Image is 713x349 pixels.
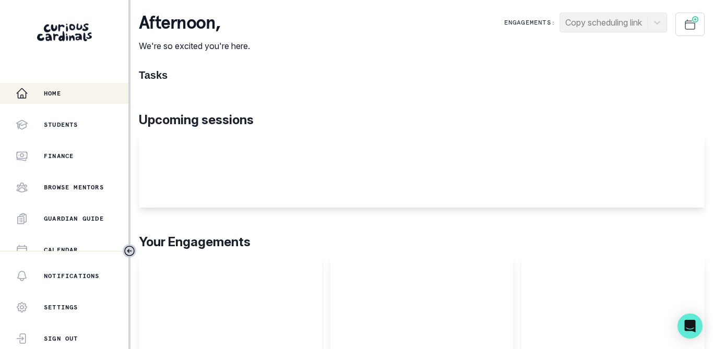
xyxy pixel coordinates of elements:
p: Settings [44,303,78,311]
p: Guardian Guide [44,214,104,223]
p: Students [44,121,78,129]
p: Engagements: [504,18,555,27]
p: Upcoming sessions [139,111,705,129]
img: Curious Cardinals Logo [37,23,92,41]
p: We're so excited you're here. [139,40,250,52]
p: Sign Out [44,334,78,343]
p: Calendar [44,246,78,254]
button: Toggle sidebar [123,244,136,258]
h1: Tasks [139,69,705,81]
button: Schedule Sessions [675,13,705,36]
p: Browse Mentors [44,183,104,191]
p: Finance [44,152,74,160]
p: Notifications [44,272,100,280]
p: afternoon , [139,13,250,33]
div: Open Intercom Messenger [678,314,703,339]
p: Home [44,89,61,98]
p: Your Engagements [139,233,705,251]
